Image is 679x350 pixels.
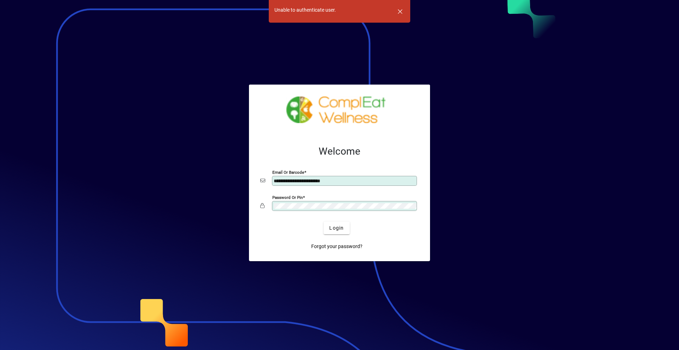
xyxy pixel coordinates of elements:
button: Dismiss [391,3,408,20]
mat-label: Password or Pin [272,195,303,200]
a: Forgot your password? [308,240,365,253]
div: Unable to authenticate user. [274,6,336,14]
span: Login [329,224,344,232]
span: Forgot your password? [311,243,362,250]
button: Login [324,222,349,234]
h2: Welcome [260,145,419,157]
mat-label: Email or Barcode [272,170,304,175]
